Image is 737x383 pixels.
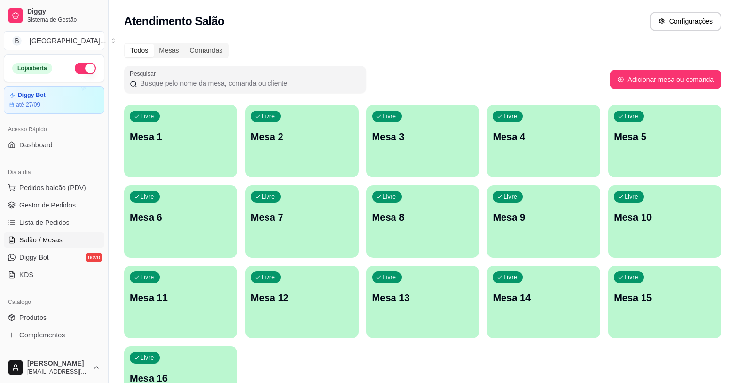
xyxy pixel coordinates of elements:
p: Mesa 14 [493,291,595,304]
button: LivreMesa 14 [487,266,600,338]
button: Alterar Status [75,63,96,74]
a: Gestor de Pedidos [4,197,104,213]
article: até 27/09 [16,101,40,109]
p: Livre [141,112,154,120]
button: LivreMesa 1 [124,105,237,177]
p: Livre [262,273,275,281]
span: Lista de Pedidos [19,218,70,227]
p: Mesa 2 [251,130,353,144]
span: Salão / Mesas [19,235,63,245]
p: Livre [262,193,275,201]
button: Select a team [4,31,104,50]
p: Mesa 4 [493,130,595,144]
button: LivreMesa 13 [366,266,480,338]
p: Livre [141,193,154,201]
p: Mesa 3 [372,130,474,144]
p: Mesa 15 [614,291,716,304]
a: Dashboard [4,137,104,153]
button: [PERSON_NAME][EMAIL_ADDRESS][DOMAIN_NAME] [4,356,104,379]
span: Complementos [19,330,65,340]
a: Produtos [4,310,104,325]
button: LivreMesa 4 [487,105,600,177]
p: Livre [503,273,517,281]
p: Livre [383,273,396,281]
p: Livre [141,354,154,362]
p: Livre [503,193,517,201]
p: Livre [383,112,396,120]
button: LivreMesa 5 [608,105,721,177]
button: LivreMesa 11 [124,266,237,338]
p: Mesa 12 [251,291,353,304]
span: [EMAIL_ADDRESS][DOMAIN_NAME] [27,368,89,376]
a: Complementos [4,327,104,343]
p: Mesa 13 [372,291,474,304]
button: Adicionar mesa ou comanda [610,70,721,89]
span: Diggy [27,7,100,16]
button: LivreMesa 7 [245,185,359,258]
p: Livre [383,193,396,201]
a: Diggy Botnovo [4,250,104,265]
div: Todos [125,44,154,57]
p: Mesa 6 [130,210,232,224]
p: Livre [141,273,154,281]
p: Mesa 5 [614,130,716,144]
a: KDS [4,267,104,283]
button: LivreMesa 6 [124,185,237,258]
div: Mesas [154,44,184,57]
button: LivreMesa 10 [608,185,721,258]
div: Comandas [185,44,228,57]
button: LivreMesa 2 [245,105,359,177]
div: [GEOGRAPHIC_DATA] ... [30,36,106,46]
p: Livre [625,193,638,201]
div: Acesso Rápido [4,122,104,137]
p: Mesa 9 [493,210,595,224]
span: Produtos [19,313,47,322]
span: Dashboard [19,140,53,150]
p: Livre [503,112,517,120]
input: Pesquisar [137,79,361,88]
p: Livre [625,273,638,281]
button: Configurações [650,12,721,31]
a: Salão / Mesas [4,232,104,248]
p: Mesa 7 [251,210,353,224]
div: Loja aberta [12,63,52,74]
span: Sistema de Gestão [27,16,100,24]
div: Catálogo [4,294,104,310]
span: Gestor de Pedidos [19,200,76,210]
div: Dia a dia [4,164,104,180]
button: LivreMesa 9 [487,185,600,258]
p: Mesa 1 [130,130,232,144]
a: Lista de Pedidos [4,215,104,230]
a: DiggySistema de Gestão [4,4,104,27]
button: LivreMesa 12 [245,266,359,338]
span: Pedidos balcão (PDV) [19,183,86,192]
label: Pesquisar [130,69,159,78]
span: B [12,36,22,46]
p: Livre [625,112,638,120]
span: Diggy Bot [19,253,49,262]
button: LivreMesa 8 [366,185,480,258]
button: Pedidos balcão (PDV) [4,180,104,195]
p: Mesa 10 [614,210,716,224]
button: LivreMesa 3 [366,105,480,177]
a: Diggy Botaté 27/09 [4,86,104,114]
span: KDS [19,270,33,280]
p: Livre [262,112,275,120]
article: Diggy Bot [18,92,46,99]
button: LivreMesa 15 [608,266,721,338]
p: Mesa 11 [130,291,232,304]
p: Mesa 8 [372,210,474,224]
span: [PERSON_NAME] [27,359,89,368]
h2: Atendimento Salão [124,14,224,29]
